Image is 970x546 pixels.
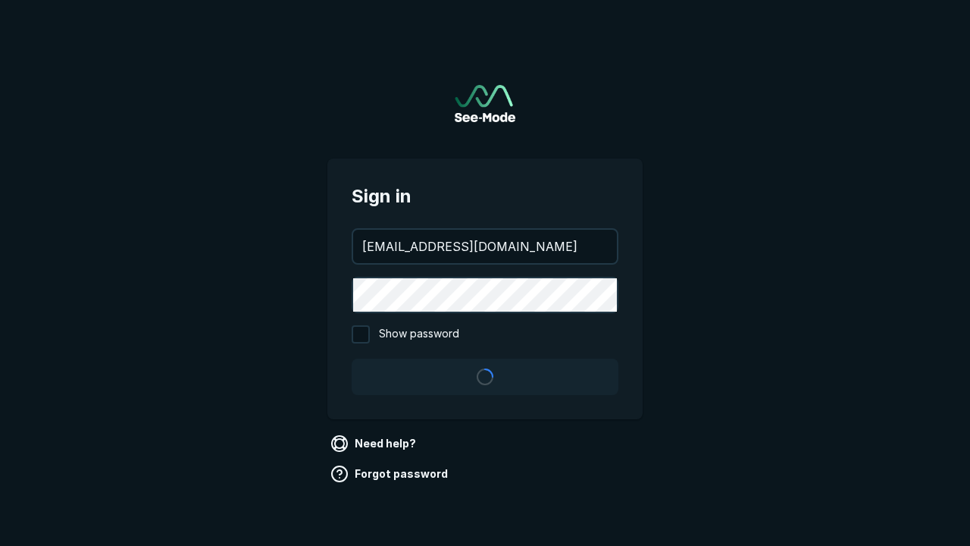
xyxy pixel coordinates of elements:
a: Need help? [327,431,422,456]
span: Sign in [352,183,618,210]
input: your@email.com [353,230,617,263]
span: Show password [379,325,459,344]
a: Go to sign in [455,85,515,122]
img: See-Mode Logo [455,85,515,122]
a: Forgot password [327,462,454,486]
